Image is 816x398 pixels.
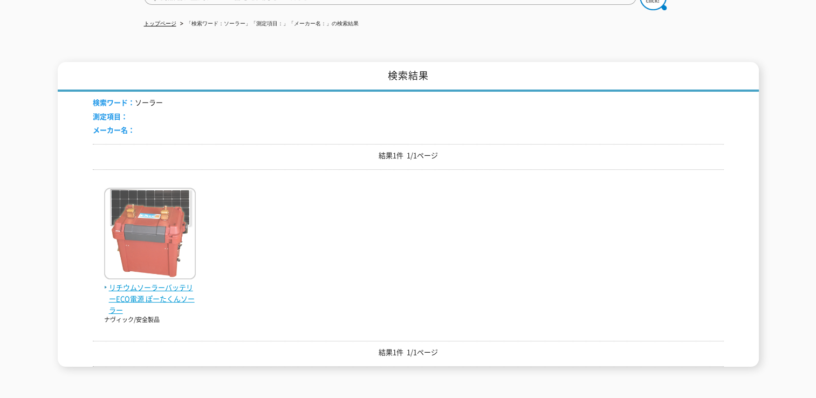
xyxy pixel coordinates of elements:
[93,97,163,108] li: ソーラー
[178,18,359,30] li: 「検索ワード：ソーラー」「測定項目：」「メーカー名：」の検索結果
[58,62,759,92] h1: 検索結果
[104,315,196,325] p: ナヴィック/安全製品
[104,271,196,315] a: リチウムソーラーバッテリーECO電源 ぽーたくんソーラー
[93,111,128,121] span: 測定項目：
[93,347,724,358] p: 結果1件 1/1ページ
[93,97,135,107] span: 検索ワード：
[93,150,724,161] p: 結果1件 1/1ページ
[93,125,135,135] span: メーカー名：
[104,282,196,315] span: リチウムソーラーバッテリーECO電源 ぽーたくんソーラー
[104,188,196,282] img: ぽーたくんソーラー
[144,20,176,26] a: トップページ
